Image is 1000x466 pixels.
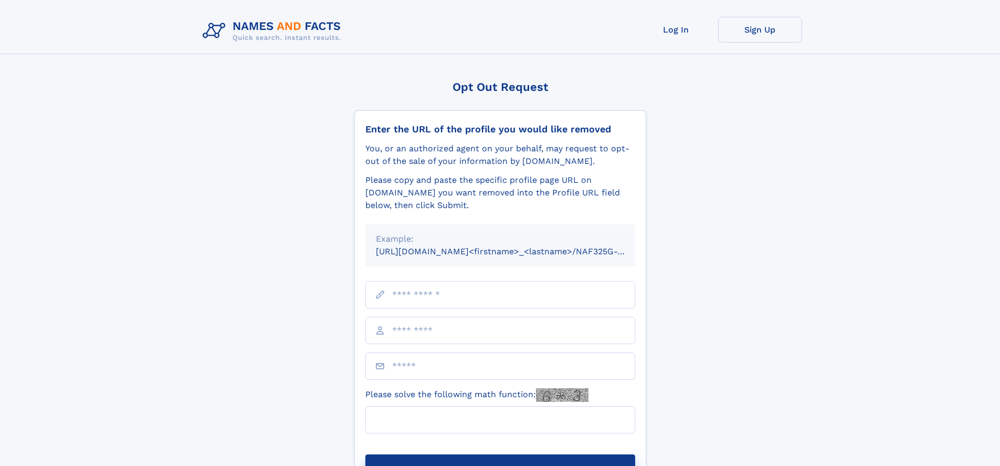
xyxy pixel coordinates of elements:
[198,17,350,45] img: Logo Names and Facts
[376,233,625,245] div: Example:
[376,246,655,256] small: [URL][DOMAIN_NAME]<firstname>_<lastname>/NAF325G-xxxxxxxx
[718,17,802,43] a: Sign Up
[365,142,635,168] div: You, or an authorized agent on your behalf, may request to opt-out of the sale of your informatio...
[365,388,588,402] label: Please solve the following math function:
[634,17,718,43] a: Log In
[365,123,635,135] div: Enter the URL of the profile you would like removed
[354,80,646,94] div: Opt Out Request
[365,174,635,212] div: Please copy and paste the specific profile page URL on [DOMAIN_NAME] you want removed into the Pr...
